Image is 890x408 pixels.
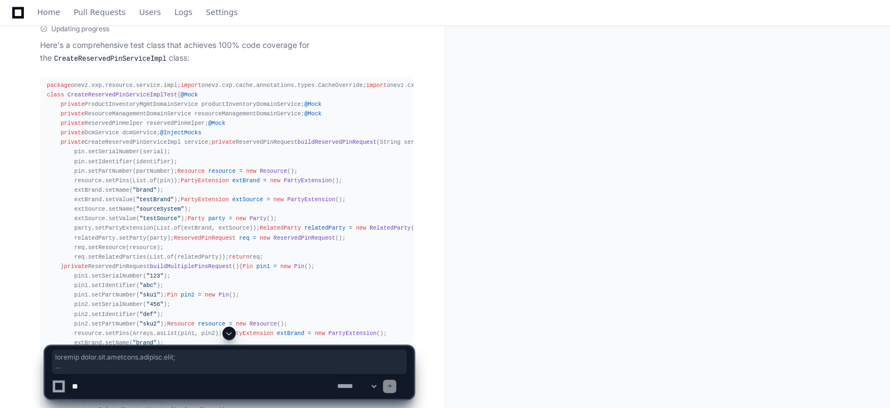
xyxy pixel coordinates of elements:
code: CreateReservedPinServiceImpl [52,54,169,64]
span: req [239,235,249,241]
span: PartyExtension [181,196,228,203]
span: import [366,82,387,89]
span: loremip dolor.sit.ametcons.adipisc.elit; seddoe tempo.inc.utlab.etdoloremag.aliqu.EnimaDminimve; ... [55,353,403,371]
span: "sku1" [139,292,160,298]
span: "123" [147,273,164,279]
span: "testBrand" [136,196,174,203]
span: Resource [167,320,194,327]
span: class [47,91,64,98]
span: Pin [218,292,228,298]
span: buildMultiplePinsRequest [150,263,232,270]
span: "sourceSystem" [136,206,184,212]
span: pin2 [181,292,194,298]
span: new [280,263,290,270]
span: relatedParty [304,225,346,231]
span: "testSource" [139,215,181,222]
span: private [61,129,85,136]
span: "brand" [133,187,157,193]
span: Home [37,9,60,16]
span: PartyExtension [181,177,228,184]
span: @Mock [208,120,226,127]
span: return [229,254,250,260]
span: PartyExtension [287,196,335,203]
span: Pin [167,292,177,298]
span: RelatedParty [369,225,411,231]
p: Here's a comprehensive test class that achieves 100% code coverage for the class: [40,39,414,65]
span: new [246,168,256,174]
span: (String serial, String identifier, String partNumber) [376,139,558,145]
span: Party [250,215,267,222]
span: Logs [174,9,192,16]
span: = [229,320,232,327]
span: new [236,320,246,327]
span: "456" [147,301,164,308]
span: "def" [139,311,157,318]
span: @Mock [304,101,322,108]
span: Pull Requests [74,9,125,16]
span: Pin [294,263,304,270]
span: = [229,215,232,222]
span: = [274,263,277,270]
span: Updating progress [51,25,109,33]
span: ReservedPinRequest [274,235,335,241]
span: private [61,139,85,145]
span: "sku2" [139,320,160,327]
span: = [239,168,242,174]
span: = [349,225,352,231]
span: Party [188,215,205,222]
span: Resource [260,168,287,174]
span: new [205,292,215,298]
span: ReservedPinRequest [174,235,236,241]
span: Pin [242,263,252,270]
span: = [198,292,201,298]
span: new [270,177,280,184]
span: = [253,235,256,241]
span: resource [208,168,236,174]
span: package [47,82,71,89]
span: PartyExtension [284,177,332,184]
span: new [260,235,270,241]
span: Resource [250,320,277,327]
span: private [64,263,88,270]
span: () [232,263,239,270]
span: new [274,196,284,203]
span: "abc" [139,282,157,289]
span: = [263,177,266,184]
span: new [356,225,366,231]
span: import [181,82,201,89]
span: Users [139,9,161,16]
span: Settings [206,9,237,16]
span: party [208,215,226,222]
span: @Mock [181,91,198,98]
span: private [61,101,85,108]
span: = [266,196,270,203]
span: @InjectMocks [160,129,201,136]
span: extBrand [232,177,260,184]
span: @Mock [304,110,322,117]
span: pin1 [256,263,270,270]
span: new [236,215,246,222]
span: Resource [177,168,205,174]
span: buildReservedPinRequest [298,139,377,145]
span: extSource [232,196,263,203]
span: resource [198,320,225,327]
span: private [61,120,85,127]
span: private [61,110,85,117]
span: RelatedParty [260,225,301,231]
span: private [212,139,236,145]
span: CreateReservedPinServiceImplTest [67,91,177,98]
